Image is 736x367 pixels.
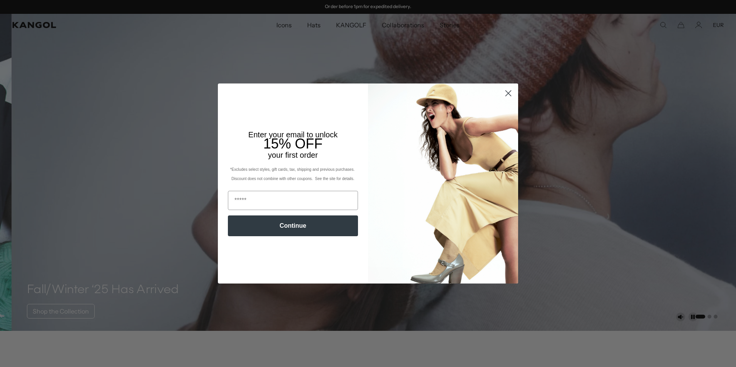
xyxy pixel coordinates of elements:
[228,215,358,236] button: Continue
[248,130,338,139] span: Enter your email to unlock
[268,151,318,159] span: your first order
[230,167,356,181] span: *Excludes select styles, gift cards, tax, shipping and previous purchases. Discount does not comb...
[368,83,518,284] img: 93be19ad-e773-4382-80b9-c9d740c9197f.jpeg
[502,87,515,100] button: Close dialog
[228,191,358,210] input: Email
[263,136,323,152] span: 15% OFF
